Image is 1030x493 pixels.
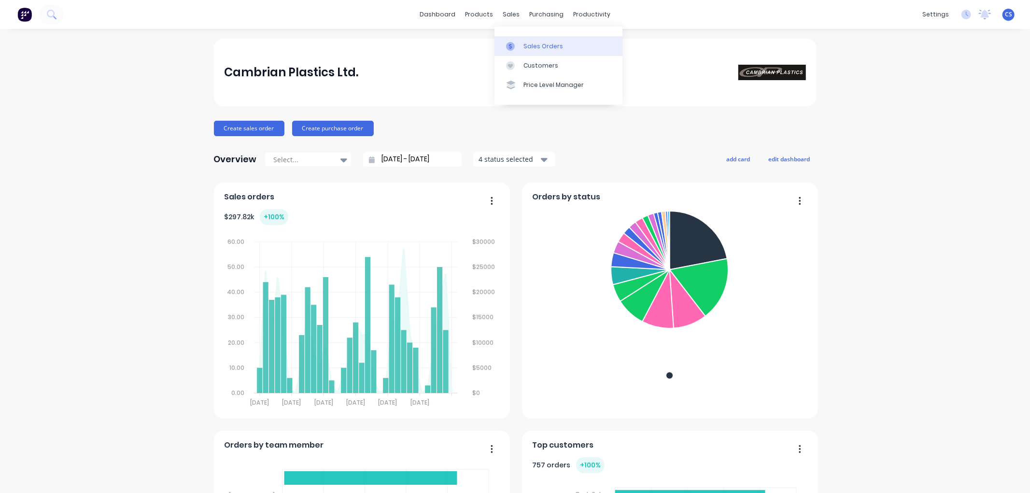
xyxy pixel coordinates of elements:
tspan: $30000 [473,238,495,246]
tspan: $5000 [473,364,492,372]
tspan: 20.00 [228,338,244,347]
img: Factory [17,7,32,22]
div: + 100 % [576,457,605,473]
span: Orders by team member [224,439,324,451]
tspan: [DATE] [379,398,397,407]
span: Sales orders [224,191,274,203]
button: add card [720,153,757,165]
a: Sales Orders [494,36,622,56]
button: Create sales order [214,121,284,136]
tspan: $25000 [473,263,495,271]
span: Orders by status [532,191,600,203]
span: CS [1005,10,1012,19]
tspan: $15000 [473,313,494,322]
div: settings [917,7,954,22]
div: Customers [523,61,558,70]
img: Cambrian Plastics Ltd. [738,65,806,80]
tspan: [DATE] [250,398,269,407]
div: Price Level Manager [523,81,584,89]
tspan: 60.00 [227,238,244,246]
button: 4 status selected [473,152,555,167]
tspan: $0 [473,389,480,397]
tspan: [DATE] [347,398,366,407]
button: edit dashboard [762,153,817,165]
tspan: 50.00 [227,263,244,271]
tspan: 10.00 [229,364,244,372]
a: dashboard [415,7,460,22]
span: Top customers [532,439,593,451]
tspan: [DATE] [282,398,301,407]
div: 4 status selected [479,154,539,164]
div: purchasing [524,7,568,22]
button: Create purchase order [292,121,374,136]
tspan: $20000 [473,288,495,296]
tspan: 40.00 [227,288,244,296]
tspan: $10000 [473,338,494,347]
div: $ 297.82k [224,209,288,225]
div: + 100 % [260,209,288,225]
a: Price Level Manager [494,75,622,95]
div: productivity [568,7,615,22]
div: Overview [214,150,257,169]
div: 757 orders [532,457,605,473]
tspan: [DATE] [314,398,333,407]
div: products [460,7,498,22]
tspan: 30.00 [228,313,244,322]
div: Cambrian Plastics Ltd. [224,63,358,82]
a: Customers [494,56,622,75]
tspan: [DATE] [410,398,429,407]
div: Sales Orders [523,42,563,51]
tspan: 0.00 [231,389,244,397]
div: sales [498,7,524,22]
